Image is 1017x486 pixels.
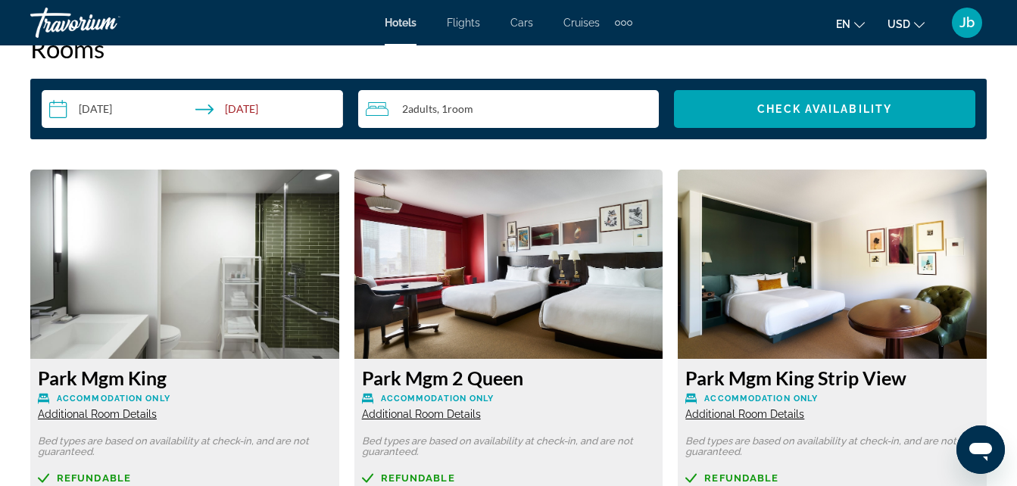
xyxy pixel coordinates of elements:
span: Refundable [381,473,455,483]
h3: Park Mgm King Strip View [685,366,979,389]
span: Refundable [704,473,778,483]
span: Accommodation Only [704,394,818,403]
span: Jb [959,15,975,30]
button: Check-in date: Oct 24, 2025 Check-out date: Oct 27, 2025 [42,90,343,128]
span: Check Availability [757,103,892,115]
span: Adults [408,102,437,115]
button: User Menu [947,7,987,39]
p: Bed types are based on availability at check-in, and are not guaranteed. [38,436,332,457]
iframe: Button to launch messaging window [956,425,1005,474]
h3: Park Mgm King [38,366,332,389]
span: en [836,18,850,30]
p: Bed types are based on availability at check-in, and are not guaranteed. [362,436,656,457]
span: Accommodation Only [381,394,494,403]
span: Accommodation Only [57,394,170,403]
button: Check Availability [674,90,975,128]
img: be468585-39e9-4296-a0b1-80c14fb5e52e.jpeg [30,170,339,359]
a: Cruises [563,17,600,29]
span: , 1 [437,103,473,115]
a: Refundable [685,472,979,484]
span: Room [448,102,473,115]
a: Cars [510,17,533,29]
a: Flights [447,17,480,29]
button: Change currency [888,13,925,35]
span: Additional Room Details [38,408,157,420]
span: Refundable [57,473,131,483]
span: Additional Room Details [362,408,481,420]
a: Hotels [385,17,416,29]
button: Change language [836,13,865,35]
p: Bed types are based on availability at check-in, and are not guaranteed. [685,436,979,457]
span: 2 [402,103,437,115]
a: Travorium [30,3,182,42]
h2: Rooms [30,33,987,64]
img: 68334918-1deb-4b07-ab26-9c75bf1eff13.jpeg [354,170,663,359]
span: USD [888,18,910,30]
span: Additional Room Details [685,408,804,420]
button: Travelers: 2 adults, 0 children [358,90,660,128]
h3: Park Mgm 2 Queen [362,366,656,389]
a: Refundable [38,472,332,484]
div: Search widget [42,90,975,128]
img: 2764e325-5b3a-4d89-894e-822344d7b5c9.jpeg [678,170,987,359]
a: Refundable [362,472,656,484]
button: Extra navigation items [615,11,632,35]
